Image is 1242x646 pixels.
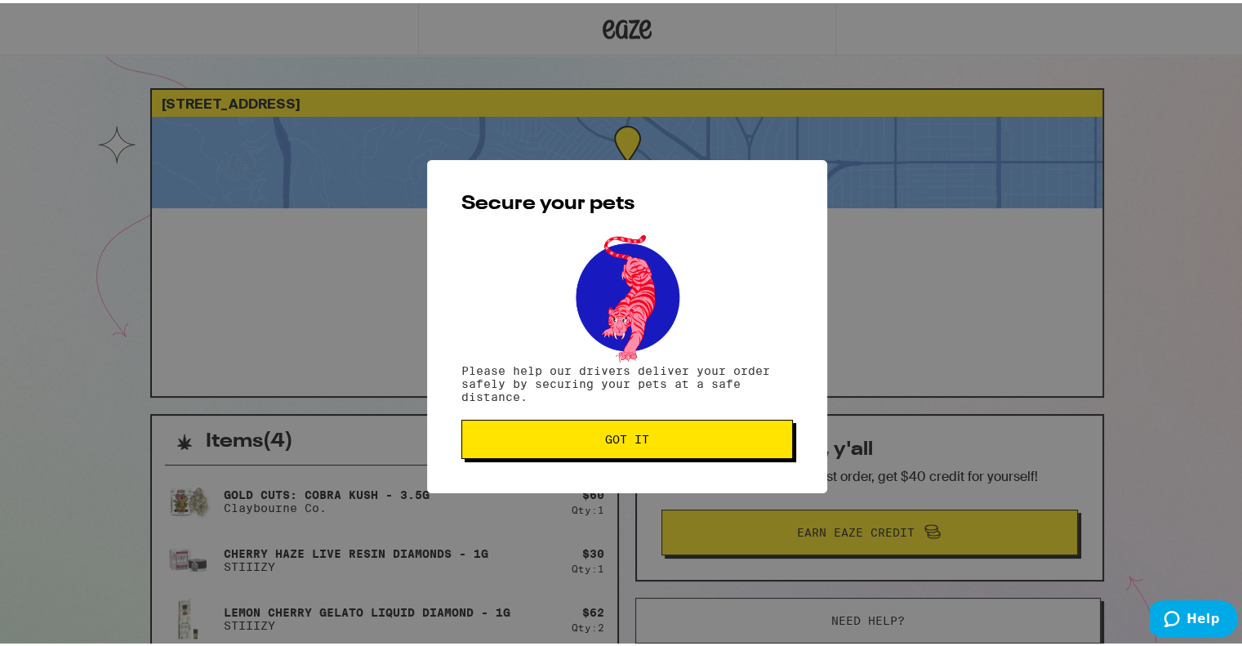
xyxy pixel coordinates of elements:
[461,417,793,456] button: Got it
[1150,597,1238,638] iframe: Opens a widget where you can find more information
[461,361,793,400] p: Please help our drivers deliver your order safely by securing your pets at a safe distance.
[461,191,793,211] h2: Secure your pets
[560,227,694,361] img: pets
[605,430,649,442] span: Got it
